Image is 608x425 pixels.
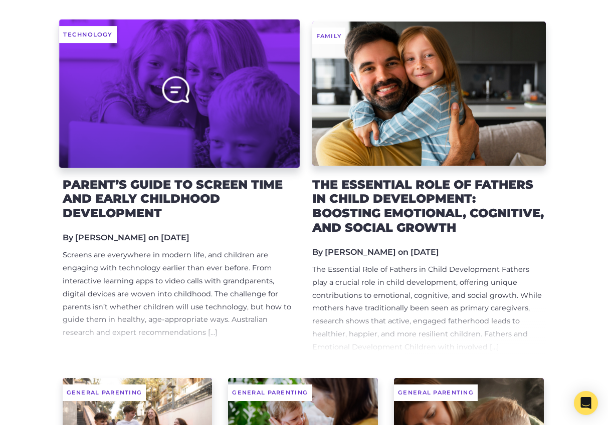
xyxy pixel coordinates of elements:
h5: By [PERSON_NAME] on [DATE] [312,247,546,257]
span: Technology [59,26,116,43]
h5: By [PERSON_NAME] on [DATE] [63,233,296,242]
div: The Essential Role of Fathers in Child Development Fathers play a crucial role in child developme... [312,263,546,354]
h2: Parent’s Guide to Screen Time and Early Childhood Development [63,178,296,221]
h2: The Essential Role of Fathers in Child Development: Boosting Emotional, Cognitive, and Social Growth [312,178,546,235]
a: Technology Parent’s Guide to Screen Time and Early Childhood Development By [PERSON_NAME] on [DAT... [63,22,296,354]
a: Family The Essential Role of Fathers in Child Development: Boosting Emotional, Cognitive, and Soc... [312,22,546,354]
span: General Parenting [228,384,312,401]
div: Screens are everywhere in modern life, and children are engaging with technology earlier than eve... [63,249,296,339]
div: Open Intercom Messenger [574,391,598,415]
span: General Parenting [394,384,478,401]
span: Family [312,28,346,44]
span: General Parenting [63,384,146,401]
